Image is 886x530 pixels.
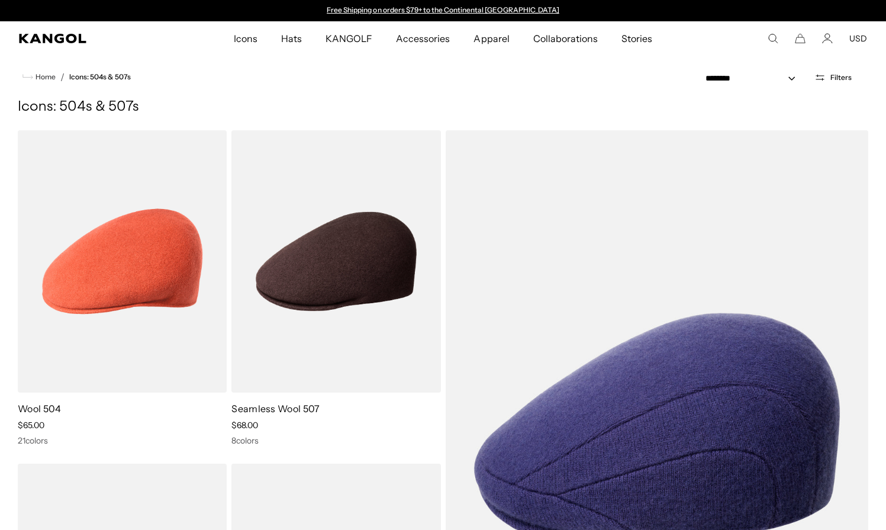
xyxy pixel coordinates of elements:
[326,21,372,56] span: KANGOLF
[22,72,56,82] a: Home
[610,21,664,56] a: Stories
[321,6,565,15] div: 1 of 2
[822,33,833,44] a: Account
[314,21,384,56] a: KANGOLF
[321,6,565,15] slideshow-component: Announcement bar
[231,435,440,446] div: 8 colors
[56,70,65,84] li: /
[69,73,131,81] a: Icons: 504s & 507s
[807,72,859,83] button: Open filters
[18,403,62,415] a: Wool 504
[462,21,521,56] a: Apparel
[18,435,227,446] div: 21 colors
[533,21,598,56] span: Collaborations
[231,420,258,431] span: $68.00
[18,420,44,431] span: $65.00
[830,73,852,82] span: Filters
[384,21,462,56] a: Accessories
[281,21,302,56] span: Hats
[621,21,652,56] span: Stories
[33,73,56,81] span: Home
[396,21,450,56] span: Accessories
[321,6,565,15] div: Announcement
[795,33,806,44] button: Cart
[327,5,559,14] a: Free Shipping on orders $79+ to the Continental [GEOGRAPHIC_DATA]
[521,21,610,56] a: Collaborations
[234,21,257,56] span: Icons
[701,72,807,85] select: Sort by: Featured
[849,33,867,44] button: USD
[473,21,509,56] span: Apparel
[269,21,314,56] a: Hats
[222,21,269,56] a: Icons
[768,33,778,44] summary: Search here
[19,34,154,43] a: Kangol
[231,130,440,393] img: Seamless Wool 507
[231,403,320,415] a: Seamless Wool 507
[18,98,868,116] h1: Icons: 504s & 507s
[18,130,227,393] img: Wool 504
